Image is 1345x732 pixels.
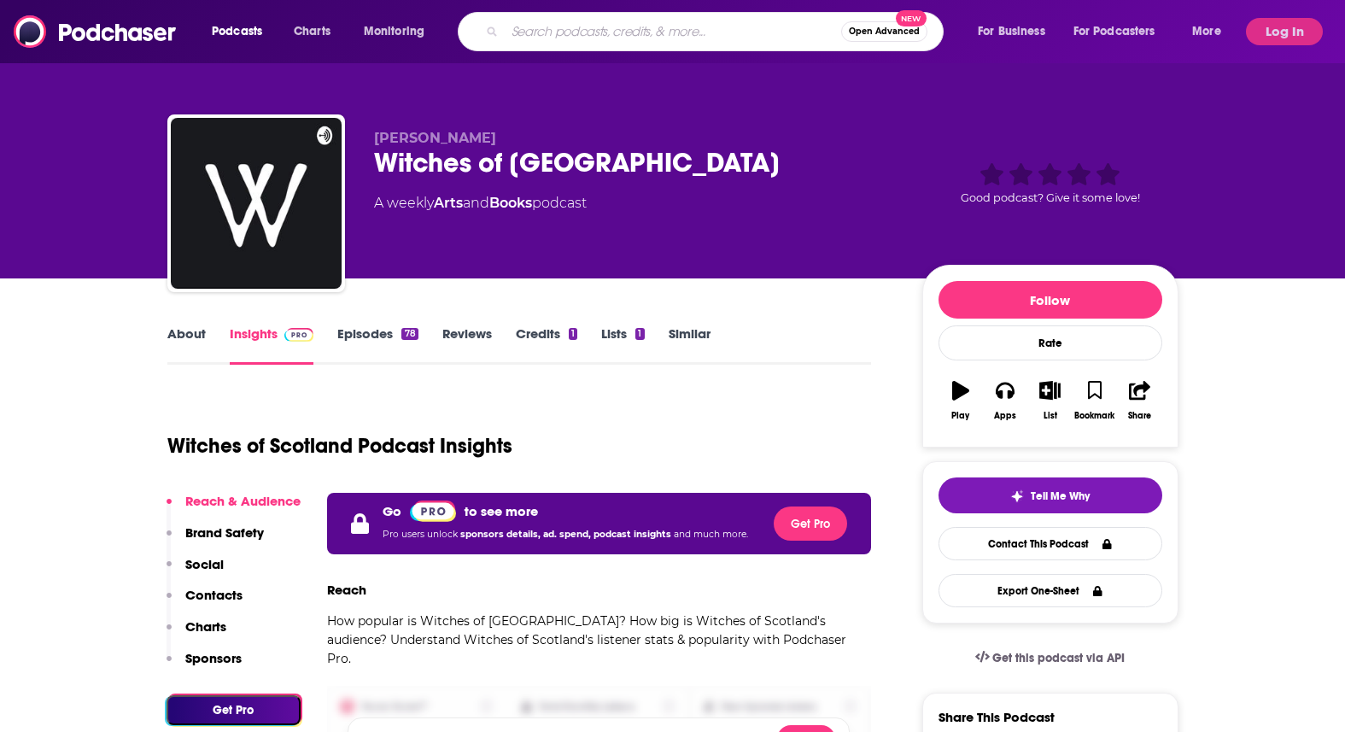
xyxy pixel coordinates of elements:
a: Reviews [442,325,492,365]
span: Tell Me Why [1031,489,1090,503]
button: open menu [200,18,284,45]
button: open menu [966,18,1067,45]
a: Credits1 [516,325,577,365]
span: Podcasts [212,20,262,44]
button: Export One-Sheet [939,574,1162,607]
button: Open AdvancedNew [841,21,927,42]
div: Good podcast? Give it some love! [922,130,1178,236]
div: 78 [401,328,418,340]
p: Go [383,503,401,519]
input: Search podcasts, credits, & more... [505,18,841,45]
button: Contacts [167,587,243,618]
a: Episodes78 [337,325,418,365]
button: Social [167,556,224,588]
span: Open Advanced [849,27,920,36]
button: Play [939,370,983,431]
div: Play [951,411,969,421]
div: Search podcasts, credits, & more... [474,12,960,51]
p: Charts [185,618,226,635]
button: Reach & Audience [167,493,301,524]
button: Bookmark [1073,370,1117,431]
div: 1 [569,328,577,340]
button: open menu [1180,18,1243,45]
img: Podchaser Pro [410,501,457,522]
span: Charts [294,20,330,44]
h1: Witches of Scotland Podcast Insights [167,433,512,459]
img: Podchaser - Follow, Share and Rate Podcasts [14,15,178,48]
div: Apps [994,411,1016,421]
div: 1 [635,328,644,340]
img: Podchaser Pro [284,328,314,342]
button: Brand Safety [167,524,264,556]
a: Lists1 [601,325,644,365]
button: open menu [1062,18,1180,45]
p: Reach & Audience [185,493,301,509]
span: More [1192,20,1221,44]
span: and [463,195,489,211]
p: to see more [465,503,538,519]
div: Rate [939,325,1162,360]
button: Apps [983,370,1027,431]
h3: Share This Podcast [939,709,1055,725]
span: sponsors details, ad. spend, podcast insights [460,529,674,540]
a: Arts [434,195,463,211]
p: Sponsors [185,650,242,666]
div: A weekly podcast [374,193,587,214]
button: Log In [1246,18,1323,45]
a: InsightsPodchaser Pro [230,325,314,365]
button: List [1027,370,1072,431]
button: Charts [167,618,226,650]
div: Bookmark [1074,411,1114,421]
a: Contact This Podcast [939,527,1162,560]
span: Monitoring [364,20,424,44]
div: List [1044,411,1057,421]
button: tell me why sparkleTell Me Why [939,477,1162,513]
button: Get Pro [774,507,847,541]
span: [PERSON_NAME] [374,130,496,146]
span: Good podcast? Give it some love! [961,191,1140,204]
button: open menu [352,18,447,45]
div: Share [1128,411,1151,421]
img: tell me why sparkle [1010,489,1024,503]
a: Pro website [410,500,457,522]
button: Follow [939,281,1162,319]
p: Social [185,556,224,572]
span: Get this podcast via API [992,651,1125,665]
p: Brand Safety [185,524,264,541]
button: Share [1117,370,1161,431]
a: Books [489,195,532,211]
p: How popular is Witches of [GEOGRAPHIC_DATA]? How big is Witches of Scotland's audience? Understan... [327,612,872,668]
span: New [896,10,927,26]
p: Contacts [185,587,243,603]
a: About [167,325,206,365]
span: For Podcasters [1073,20,1155,44]
h3: Reach [327,582,366,598]
a: Similar [669,325,711,365]
p: Pro users unlock and much more. [383,522,748,548]
button: Sponsors [167,650,242,682]
a: Charts [283,18,341,45]
button: Get Pro [167,695,301,725]
span: For Business [978,20,1045,44]
a: Get this podcast via API [962,637,1139,679]
img: Witches of Scotland [171,118,342,289]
